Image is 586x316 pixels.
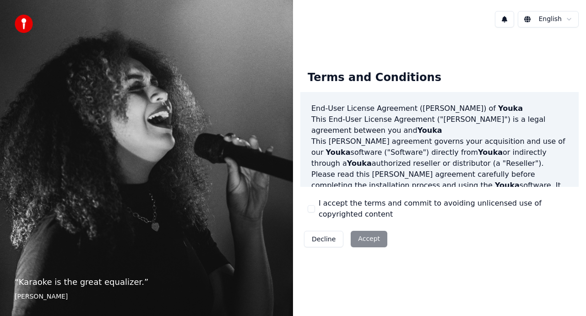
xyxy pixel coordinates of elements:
[347,159,372,168] span: Youka
[311,169,568,213] p: Please read this [PERSON_NAME] agreement carefully before completing the installation process and...
[15,292,278,301] footer: [PERSON_NAME]
[495,181,520,190] span: Youka
[418,126,442,135] span: Youka
[304,231,343,247] button: Decline
[311,103,568,114] h3: End-User License Agreement ([PERSON_NAME]) of
[326,148,351,157] span: Youka
[311,114,568,136] p: This End-User License Agreement ("[PERSON_NAME]") is a legal agreement between you and
[15,15,33,33] img: youka
[311,136,568,169] p: This [PERSON_NAME] agreement governs your acquisition and use of our software ("Software") direct...
[15,276,278,289] p: “ Karaoke is the great equalizer. ”
[478,148,503,157] span: Youka
[319,198,571,220] label: I accept the terms and commit to avoiding unlicensed use of copyrighted content
[300,63,449,93] div: Terms and Conditions
[498,104,523,113] span: Youka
